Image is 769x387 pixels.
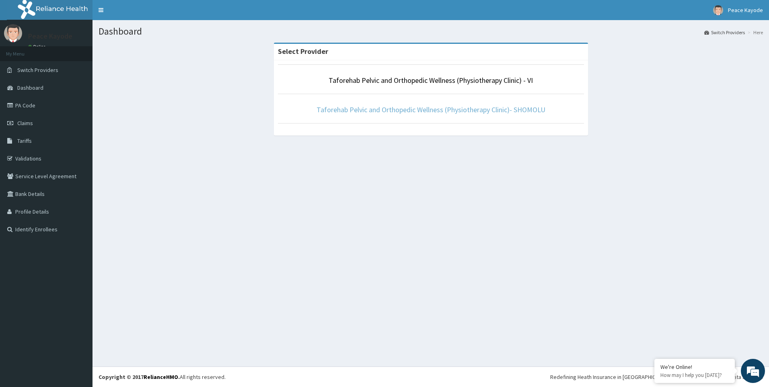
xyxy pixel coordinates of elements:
li: Here [746,29,763,36]
div: Redefining Heath Insurance in [GEOGRAPHIC_DATA] using Telemedicine and Data Science! [550,373,763,381]
span: Switch Providers [17,66,58,74]
strong: Select Provider [278,47,328,56]
span: Tariffs [17,137,32,144]
strong: Copyright © 2017 . [99,373,180,381]
a: Taforehab Pelvic and Orthopedic Wellness (Physiotherapy Clinic)- SHOMOLU [317,105,545,114]
span: Claims [17,119,33,127]
img: User Image [713,5,723,15]
span: Dashboard [17,84,43,91]
a: Online [28,44,47,49]
p: Peace Kayode [28,33,72,40]
p: How may I help you today? [660,372,729,379]
a: RelianceHMO [144,373,178,381]
div: We're Online! [660,363,729,371]
h1: Dashboard [99,26,763,37]
a: Switch Providers [704,29,745,36]
footer: All rights reserved. [93,366,769,387]
span: Peace Kayode [728,6,763,14]
a: Taforehab Pelvic and Orthopedic Wellness (Physiotherapy Clinic) - VI [329,76,533,85]
img: User Image [4,24,22,42]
